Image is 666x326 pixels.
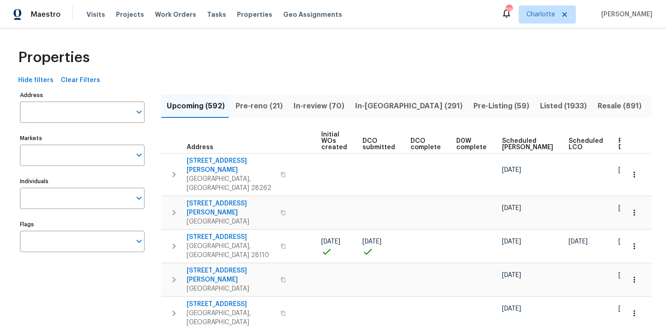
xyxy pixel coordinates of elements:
span: Address [187,144,213,151]
span: Pre-reno (21) [236,100,283,112]
span: Geo Assignments [283,10,342,19]
span: [GEOGRAPHIC_DATA], [GEOGRAPHIC_DATA] 28262 [187,175,275,193]
span: Scheduled [PERSON_NAME] [502,138,553,151]
span: [DATE] [618,205,637,211]
span: Scheduled LCO [569,138,603,151]
span: Pre-Listing (59) [473,100,529,112]
span: Hide filters [18,75,53,86]
span: Charlotte [526,10,555,19]
button: Open [133,106,145,118]
span: Initial WOs created [321,131,347,151]
span: [DATE] [502,167,521,173]
span: Properties [18,53,90,62]
span: [DATE] [502,238,521,245]
span: [STREET_ADDRESS][PERSON_NAME] [187,266,275,284]
span: [DATE] [618,306,637,312]
span: Upcoming (592) [167,100,225,112]
button: Open [133,149,145,161]
span: In-review (70) [294,100,344,112]
span: Maestro [31,10,61,19]
span: [DATE] [502,306,521,312]
span: Clear Filters [61,75,100,86]
span: Tasks [207,11,226,18]
span: Properties [237,10,272,19]
span: [STREET_ADDRESS][PERSON_NAME] [187,199,275,217]
span: Work Orders [155,10,196,19]
label: Individuals [20,179,145,184]
button: Clear Filters [57,72,104,89]
span: [DATE] [321,238,340,245]
label: Flags [20,222,145,227]
span: [PERSON_NAME] [598,10,652,19]
label: Markets [20,136,145,141]
span: D0W complete [456,138,487,151]
span: [DATE] [618,167,637,173]
span: Resale (891) [598,100,642,112]
div: 29 [506,5,512,15]
span: [DATE] [362,238,381,245]
span: [GEOGRAPHIC_DATA], [GEOGRAPHIC_DATA] 28110 [187,242,275,260]
span: [GEOGRAPHIC_DATA] [187,284,275,293]
button: Open [133,235,145,248]
span: [STREET_ADDRESS][PERSON_NAME] [187,156,275,175]
span: [STREET_ADDRESS] [187,233,275,242]
button: Hide filters [14,72,57,89]
span: [DATE] [618,238,637,245]
span: Listed (1933) [540,100,587,112]
span: In-[GEOGRAPHIC_DATA] (291) [355,100,463,112]
span: [DATE] [502,205,521,211]
span: [STREET_ADDRESS] [187,300,275,309]
span: DCO complete [410,138,441,151]
span: Ready Date [618,138,638,151]
span: DCO submitted [362,138,395,151]
span: Projects [116,10,144,19]
span: [DATE] [569,238,588,245]
span: [DATE] [502,272,521,278]
label: Address [20,92,145,98]
span: [GEOGRAPHIC_DATA] [187,217,275,226]
button: Open [133,192,145,204]
span: [DATE] [618,272,637,278]
span: Visits [87,10,105,19]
